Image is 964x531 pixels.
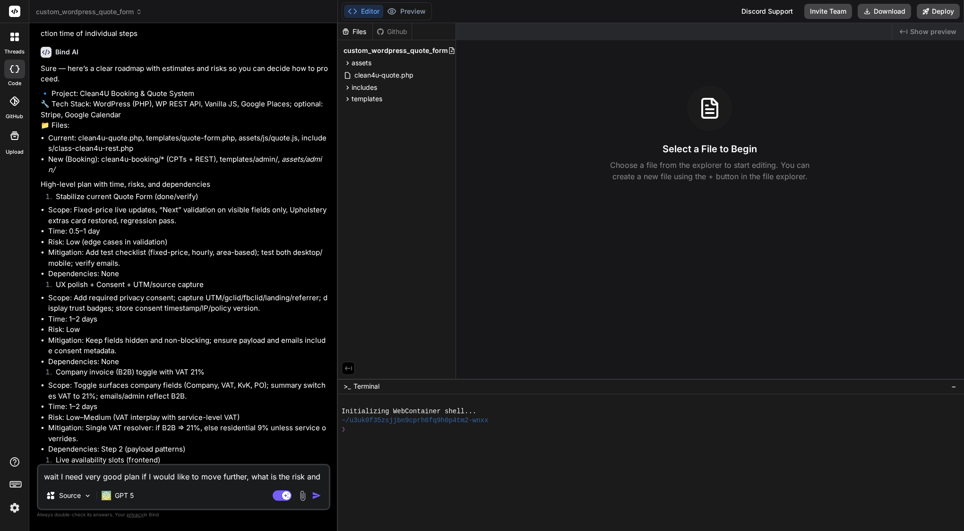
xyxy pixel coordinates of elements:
[7,500,23,516] img: settings
[41,179,328,190] p: High-level plan with time, risks, and dependencies
[344,5,383,18] button: Editor
[48,412,328,423] li: Risk: Low–Medium (VAT interplay with service-level VAT)
[48,279,328,293] li: UX polish + Consent + UTM/source capture
[48,335,328,357] li: Mitigation: Keep fields hidden and non-blocking; ensure payload and emails include consent metadata.
[48,380,328,401] li: Scope: Toggle surfaces company fields (Company, VAT, KvK, PO); summary switches VAT to 21%; email...
[352,58,371,68] span: assets
[48,133,328,154] li: Current: clean4u-quote.php, templates/quote-form.php, assets/js/quote.js, includes/class-clean4u-...
[48,357,328,367] li: Dependencies: None
[48,455,328,468] li: Live availability slots (frontend)
[910,27,956,36] span: Show preview
[353,70,414,81] span: clean4u-quote.php
[48,367,328,380] li: Company invoice (B2B) toggle with VAT 21%
[48,205,328,226] li: Scope: Fixed-price live updates, “Next” validation on visible fields only, Upholstery extras card...
[6,148,24,156] label: Upload
[353,382,379,391] span: Terminal
[383,5,430,18] button: Preview
[48,237,328,248] li: Risk: Low (edge cases in validation)
[48,154,328,175] li: New (Booking): clean4u-booking/* (CPTs + REST), templates/admin/
[312,491,321,500] img: icon
[858,4,911,19] button: Download
[338,27,372,36] div: Files
[41,63,328,85] p: Sure — here’s a clear roadmap with estimates and risks so you can decide how to proceed.
[36,7,142,17] span: custom_wordpress_quote_form
[48,314,328,325] li: Time: 1–2 days
[949,379,958,394] button: −
[8,79,21,87] label: code
[48,324,328,335] li: Risk: Low
[951,382,956,391] span: −
[4,48,25,56] label: threads
[663,142,757,156] h3: Select a File to Begin
[342,425,345,434] span: ❯
[48,226,328,237] li: Time: 0.5–1 day
[604,159,816,182] p: Choose a file from the explorer to start editing. You can create a new file using the + button in...
[115,491,134,500] p: GPT 5
[48,444,328,455] li: Dependencies: Step 2 (payload patterns)
[344,46,448,55] span: custom_wordpress_quote_form
[48,401,328,412] li: Time: 1–2 days
[48,293,328,314] li: Scope: Add required privacy consent; capture UTM/gclid/fbclid/landing/referrer; display trust bad...
[48,269,328,279] li: Dependencies: None
[352,94,382,104] span: templates
[127,512,144,517] span: privacy
[41,88,328,131] p: 🔹 Project: Clean4U Booking & Quote System 🔧 Tech Stack: WordPress (PHP), WP REST API, Vanilla JS,...
[736,4,799,19] div: Discord Support
[352,83,377,92] span: includes
[342,416,489,425] span: ~/u3uk0f35zsjjbn9cprh6fq9h0p4tm2-wnxx
[102,491,111,500] img: GPT 5
[48,423,328,444] li: Mitigation: Single VAT resolver: if B2B => 21%, else residential 9% unless service overrides.
[48,192,328,205] li: Stabilize current Quote Form (done/verify)
[6,113,23,121] label: GitHub
[55,47,78,57] h6: Bind AI
[297,490,308,501] img: attachment
[342,407,476,416] span: Initializing WebContainer shell...
[917,4,960,19] button: Deploy
[84,492,92,500] img: Pick Models
[373,27,412,36] div: Github
[804,4,852,19] button: Invite Team
[59,491,81,500] p: Source
[344,382,351,391] span: >_
[48,247,328,269] li: Mitigation: Add test checklist (fixed-price, hourly, area-based); test both desktop/mobile; verif...
[37,510,330,519] p: Always double-check its answers. Your in Bind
